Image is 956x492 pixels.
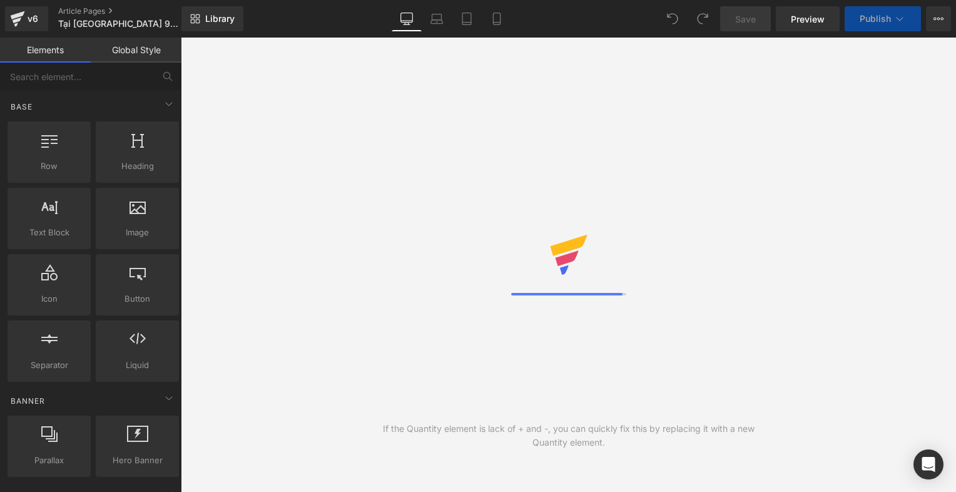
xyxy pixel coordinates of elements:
a: New Library [181,6,243,31]
a: Tablet [452,6,482,31]
button: More [926,6,951,31]
a: Laptop [422,6,452,31]
span: Save [735,13,756,26]
button: Publish [845,6,921,31]
span: Button [99,292,175,305]
span: Preview [791,13,825,26]
span: Separator [11,359,87,372]
a: Preview [776,6,840,31]
span: Parallax [11,454,87,467]
span: Row [11,160,87,173]
span: Tại [GEOGRAPHIC_DATA] 90% Nội Dung Viết Bằng AI RẤT CHÁN 🫠 (+Hướng Dẫn Nâng Cấp) [58,19,178,29]
div: v6 [25,11,41,27]
a: Article Pages [58,6,202,16]
div: If the Quantity element is lack of + and -, you can quickly fix this by replacing it with a new Q... [375,422,763,449]
a: Mobile [482,6,512,31]
span: Image [99,226,175,239]
a: Global Style [91,38,181,63]
span: Base [9,101,34,113]
span: Text Block [11,226,87,239]
div: Open Intercom Messenger [913,449,943,479]
a: Desktop [392,6,422,31]
button: Undo [660,6,685,31]
a: v6 [5,6,48,31]
span: Liquid [99,359,175,372]
span: Publish [860,14,891,24]
span: Heading [99,160,175,173]
span: Icon [11,292,87,305]
span: Banner [9,395,46,407]
span: Library [205,13,235,24]
span: Hero Banner [99,454,175,467]
button: Redo [690,6,715,31]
